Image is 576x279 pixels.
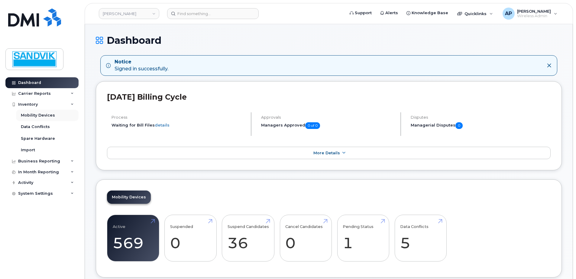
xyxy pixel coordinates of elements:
h2: [DATE] Billing Cycle [107,92,551,101]
strong: Notice [115,59,168,66]
h4: Disputes [411,115,551,120]
h1: Dashboard [96,35,562,46]
h4: Approvals [261,115,395,120]
a: Data Conflicts 5 [400,218,441,258]
span: 0 [455,122,463,129]
div: Signed in successfully. [115,59,168,72]
a: Cancel Candidates 0 [285,218,326,258]
a: Pending Status 1 [343,218,383,258]
h5: Managers Approved [261,122,395,129]
h5: Managerial Disputes [411,122,551,129]
a: details [155,123,170,127]
a: Suspend Candidates 36 [228,218,269,258]
a: Mobility Devices [107,191,151,204]
li: Waiting for Bill Files [112,122,246,128]
h4: Process [112,115,246,120]
span: More Details [313,151,340,155]
a: Active 569 [113,218,154,258]
span: 0 of 0 [305,122,320,129]
a: Suspended 0 [170,218,211,258]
